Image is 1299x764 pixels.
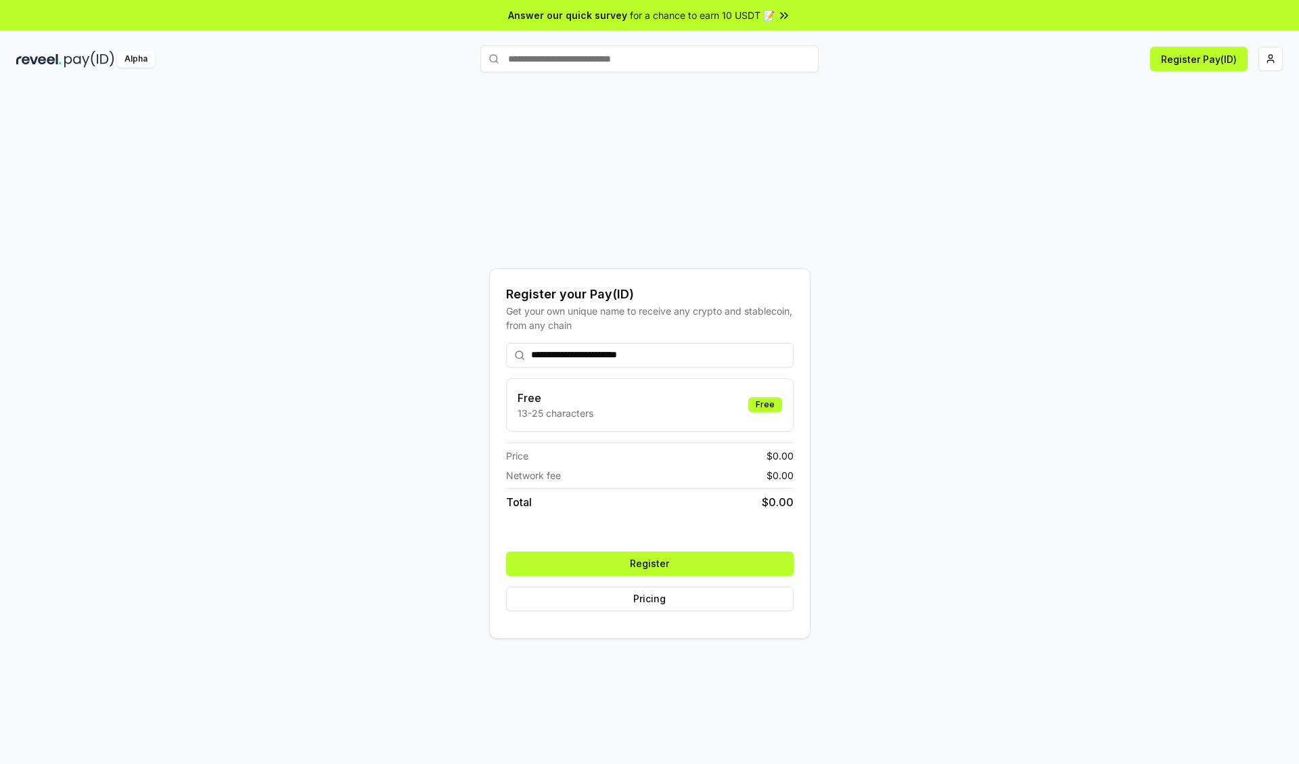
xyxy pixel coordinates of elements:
[506,494,532,510] span: Total
[1150,47,1248,71] button: Register Pay(ID)
[762,494,794,510] span: $ 0.00
[506,587,794,611] button: Pricing
[16,51,62,68] img: reveel_dark
[508,8,627,22] span: Answer our quick survey
[748,397,782,412] div: Free
[518,406,593,420] p: 13-25 characters
[506,449,528,463] span: Price
[117,51,155,68] div: Alpha
[506,304,794,332] div: Get your own unique name to receive any crypto and stablecoin, from any chain
[506,468,561,482] span: Network fee
[767,468,794,482] span: $ 0.00
[518,390,593,406] h3: Free
[506,552,794,576] button: Register
[506,285,794,304] div: Register your Pay(ID)
[767,449,794,463] span: $ 0.00
[630,8,775,22] span: for a chance to earn 10 USDT 📝
[64,51,114,68] img: pay_id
